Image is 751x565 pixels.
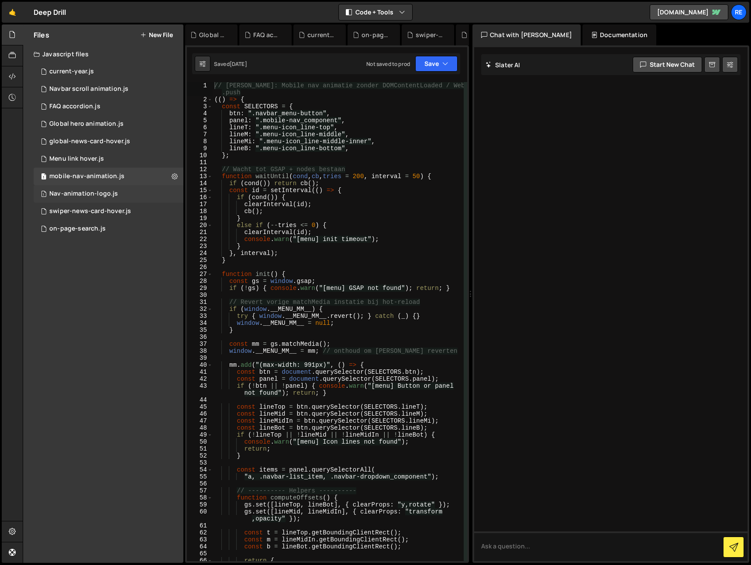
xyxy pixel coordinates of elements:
div: 26 [187,264,213,271]
div: 17275/47883.js [34,168,183,185]
div: 33 [187,313,213,320]
div: 65 [187,550,213,557]
div: Deep Drill [34,7,66,17]
div: 45 [187,403,213,410]
div: 30 [187,292,213,299]
div: 51 [187,445,213,452]
div: 54 [187,466,213,473]
div: 18 [187,208,213,215]
div: 21 [187,229,213,236]
div: 29 [187,285,213,292]
div: 7 [187,131,213,138]
div: 56 [187,480,213,487]
div: 41 [187,369,213,376]
button: Code + Tools [339,4,412,20]
div: 32 [187,306,213,313]
div: 47 [187,417,213,424]
button: New File [140,31,173,38]
div: Navbar scroll animation.js [49,85,128,93]
div: Global hero animation.js [49,120,124,128]
div: 17275/47875.js [34,63,183,80]
div: 24 [187,250,213,257]
div: 53 [187,459,213,466]
div: 17275/47957.js [34,80,183,98]
div: 36 [187,334,213,341]
div: 64 [187,543,213,550]
div: 17275/47884.js [34,203,183,220]
div: 23 [187,243,213,250]
div: 3 [187,103,213,110]
div: 25 [187,257,213,264]
div: global-news-card-hover.js [49,138,130,145]
div: Global hero animation.js [199,31,227,39]
div: 9 [187,145,213,152]
div: 39 [187,355,213,362]
div: 19 [187,215,213,222]
div: Menu link hover.js [49,155,104,163]
div: 38 [187,348,213,355]
div: 62 [187,529,213,536]
div: 13 [187,173,213,180]
div: 17275/47885.js [34,133,183,150]
div: 59 [187,501,213,508]
div: 37 [187,341,213,348]
div: 4 [187,110,213,117]
div: 6 [187,124,213,131]
div: 44 [187,396,213,403]
div: 48 [187,424,213,431]
div: 5 [187,117,213,124]
div: Not saved to prod [366,60,410,68]
div: 14 [187,180,213,187]
div: 17275/47881.js [34,185,183,203]
div: 31 [187,299,213,306]
div: current-year.js [49,68,94,76]
div: 35 [187,327,213,334]
div: 20 [187,222,213,229]
span: 1 [41,174,46,181]
div: mobile-nav-animation.js [49,172,124,180]
div: 46 [187,410,213,417]
div: Documentation [582,24,656,45]
div: 17275/47877.js [34,98,183,115]
a: Re [731,4,747,20]
div: Javascript files [23,45,183,63]
div: swiper-news-card-hover.js [416,31,444,39]
button: Save [415,56,458,72]
div: 15 [187,187,213,194]
h2: Slater AI [486,61,520,69]
div: 8 [187,138,213,145]
div: 40 [187,362,213,369]
button: Start new chat [633,57,702,72]
div: 55 [187,473,213,480]
h2: Files [34,30,49,40]
div: 63 [187,536,213,543]
div: 42 [187,376,213,382]
div: 61 [187,522,213,529]
div: 17275/47896.js [34,150,183,168]
div: Saved [214,60,247,68]
div: 58 [187,494,213,501]
div: 50 [187,438,213,445]
div: 22 [187,236,213,243]
div: current-year.js [307,31,335,39]
div: 11 [187,159,213,166]
div: 52 [187,452,213,459]
div: 49 [187,431,213,438]
div: 17275/47880.js [34,220,183,238]
div: 34 [187,320,213,327]
div: 12 [187,166,213,173]
div: FAQ accordion.js [253,31,281,39]
div: [DATE] [230,60,247,68]
div: 17 [187,201,213,208]
div: 27 [187,271,213,278]
div: on-page-search.js [49,225,106,233]
div: swiper-news-card-hover.js [49,207,131,215]
div: Chat with [PERSON_NAME] [472,24,581,45]
div: 1 [187,82,213,96]
div: 60 [187,508,213,522]
div: on-page-search.js [362,31,389,39]
div: 66 [187,557,213,564]
div: 57 [187,487,213,494]
div: FAQ accordion.js [49,103,100,110]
